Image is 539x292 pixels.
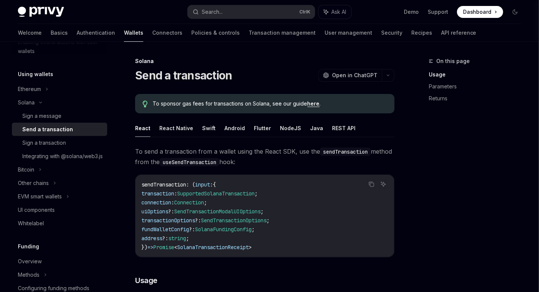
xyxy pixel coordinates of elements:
span: uiOptions [141,208,168,215]
span: SendTransactionModalUIOptions [174,208,261,215]
button: Swift [202,119,216,137]
div: Overview [18,257,42,266]
span: Ask AI [331,8,346,16]
div: Ethereum [18,85,41,94]
div: Send a transaction [22,125,73,134]
span: SupportedSolanaTransaction [177,190,255,197]
button: Toggle dark mode [509,6,521,18]
span: { [213,181,216,188]
code: useSendTransaction [160,158,219,166]
button: REST API [332,119,355,137]
span: To send a transaction from a wallet using the React SDK, use the method from the hook: [135,146,395,167]
span: ?: [168,208,174,215]
span: sendTransaction [141,181,186,188]
span: fundWalletConfig [141,226,189,233]
button: Ask AI [379,179,388,189]
span: : [171,199,174,206]
div: Search... [202,7,223,16]
a: Parameters [429,81,527,92]
a: Support [428,8,448,16]
a: here [307,100,320,107]
span: ?: [189,226,195,233]
span: Open in ChatGPT [332,72,377,79]
div: Solana [18,98,35,107]
span: ?: [162,235,168,242]
span: : ( [186,181,195,188]
div: Integrating with @solana/web3.js [22,152,103,161]
a: Recipes [411,24,432,42]
span: string [168,235,186,242]
span: Promise [153,244,174,251]
span: ; [267,217,269,224]
button: Ask AI [319,5,351,19]
a: Security [381,24,402,42]
div: Whitelabel [18,219,44,228]
img: dark logo [18,7,64,17]
span: connection [141,199,171,206]
span: To sponsor gas fees for transactions on Solana, see our guide . [153,100,387,107]
h1: Send a transaction [135,69,232,82]
a: Returns [429,92,527,104]
a: User management [325,24,372,42]
span: : [210,181,213,188]
div: Solana [135,57,395,65]
svg: Tip [143,101,148,107]
span: ; [261,208,264,215]
span: > [249,244,252,251]
div: Methods [18,270,39,279]
a: Policies & controls [191,24,240,42]
a: Basics [51,24,68,42]
span: : [174,190,177,197]
h5: Using wallets [18,70,53,79]
button: Search...CtrlK [188,5,315,19]
button: Copy the contents from the code block [367,179,376,189]
div: UI components [18,205,55,214]
a: Whitelabel [12,217,107,230]
span: SolanaTransactionReceipt [177,244,249,251]
span: Dashboard [463,8,492,16]
span: SendTransactionOptions [201,217,267,224]
a: Sign a transaction [12,136,107,150]
a: Send a transaction [12,123,107,136]
a: Connectors [152,24,182,42]
span: Ctrl K [299,9,310,15]
div: Sign a message [22,112,61,120]
a: Sign a message [12,109,107,123]
a: API reference [441,24,476,42]
a: Dashboard [457,6,503,18]
span: transactionOptions [141,217,195,224]
button: Android [224,119,245,137]
a: Integrating with @solana/web3.js [12,150,107,163]
span: ; [252,226,255,233]
span: ; [204,199,207,206]
span: input [195,181,210,188]
span: transaction [141,190,174,197]
a: Demo [404,8,419,16]
span: SolanaFundingConfig [195,226,252,233]
span: < [174,244,177,251]
a: Welcome [18,24,42,42]
a: Overview [12,255,107,268]
a: Wallets [124,24,143,42]
span: Connection [174,199,204,206]
span: }) [141,244,147,251]
span: address [141,235,162,242]
div: Other chains [18,179,49,188]
a: UI components [12,203,107,217]
button: React [135,119,150,137]
button: Flutter [254,119,271,137]
a: Authentication [77,24,115,42]
code: sendTransaction [320,148,371,156]
button: Open in ChatGPT [318,69,382,82]
button: React Native [159,119,193,137]
div: Sign a transaction [22,138,66,147]
span: Usage [135,275,157,286]
span: ; [255,190,258,197]
a: Usage [429,69,527,81]
span: ?: [195,217,201,224]
h5: Funding [18,242,39,251]
button: Java [310,119,323,137]
span: On this page [436,57,470,66]
span: => [147,244,153,251]
div: EVM smart wallets [18,192,62,201]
